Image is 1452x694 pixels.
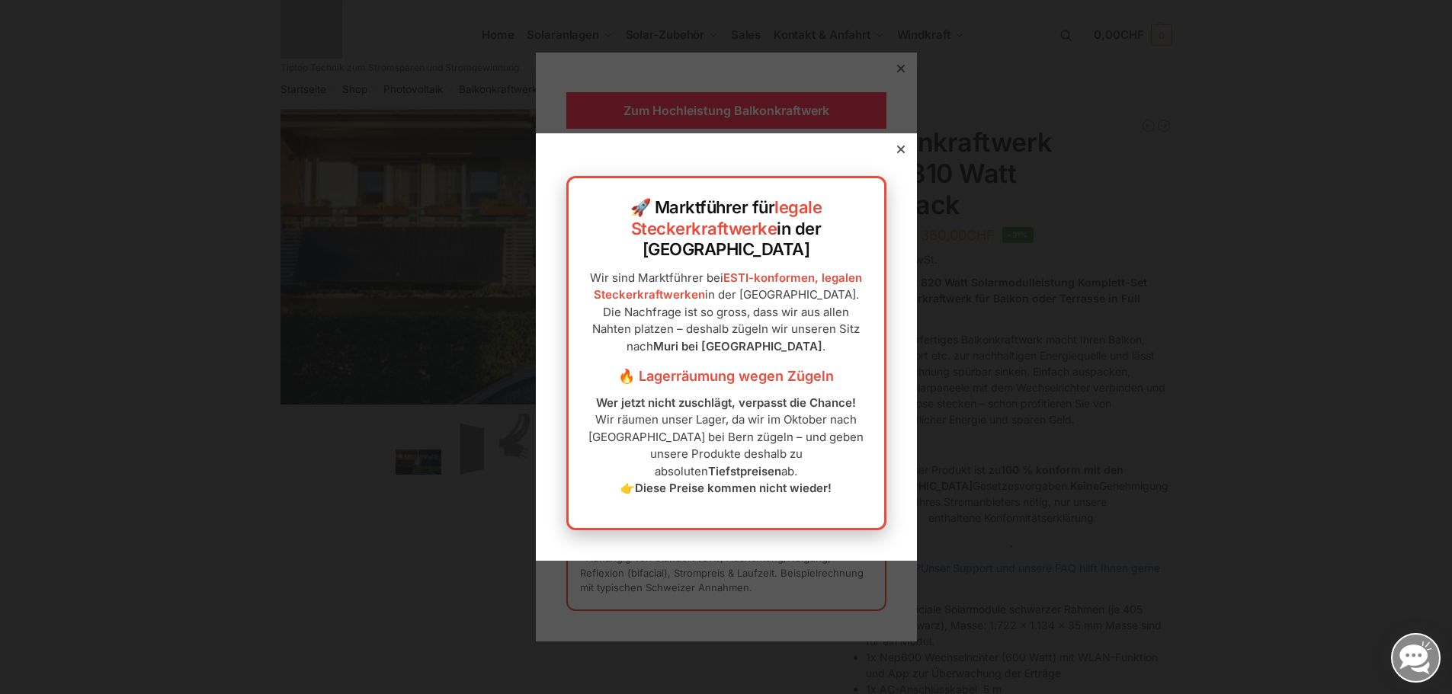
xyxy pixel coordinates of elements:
strong: Muri bei [GEOGRAPHIC_DATA] [653,339,822,353]
h2: 🚀 Marktführer für in der [GEOGRAPHIC_DATA] [584,197,869,261]
a: legale Steckerkraftwerke [631,197,822,238]
h3: 🔥 Lagerräumung wegen Zügeln [584,366,869,386]
strong: Tiefstpreisen [708,464,781,478]
p: Wir räumen unser Lager, da wir im Oktober nach [GEOGRAPHIC_DATA] bei Bern zügeln – und geben unse... [584,395,869,497]
strong: Diese Preise kommen nicht wieder! [635,481,832,495]
p: Wir sind Marktführer bei in der [GEOGRAPHIC_DATA]. Die Nachfrage ist so gross, dass wir aus allen... [584,270,869,356]
a: ESTI-konformen, legalen Steckerkraftwerken [594,270,863,302]
strong: Wer jetzt nicht zuschlägt, verpasst die Chance! [596,395,856,410]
